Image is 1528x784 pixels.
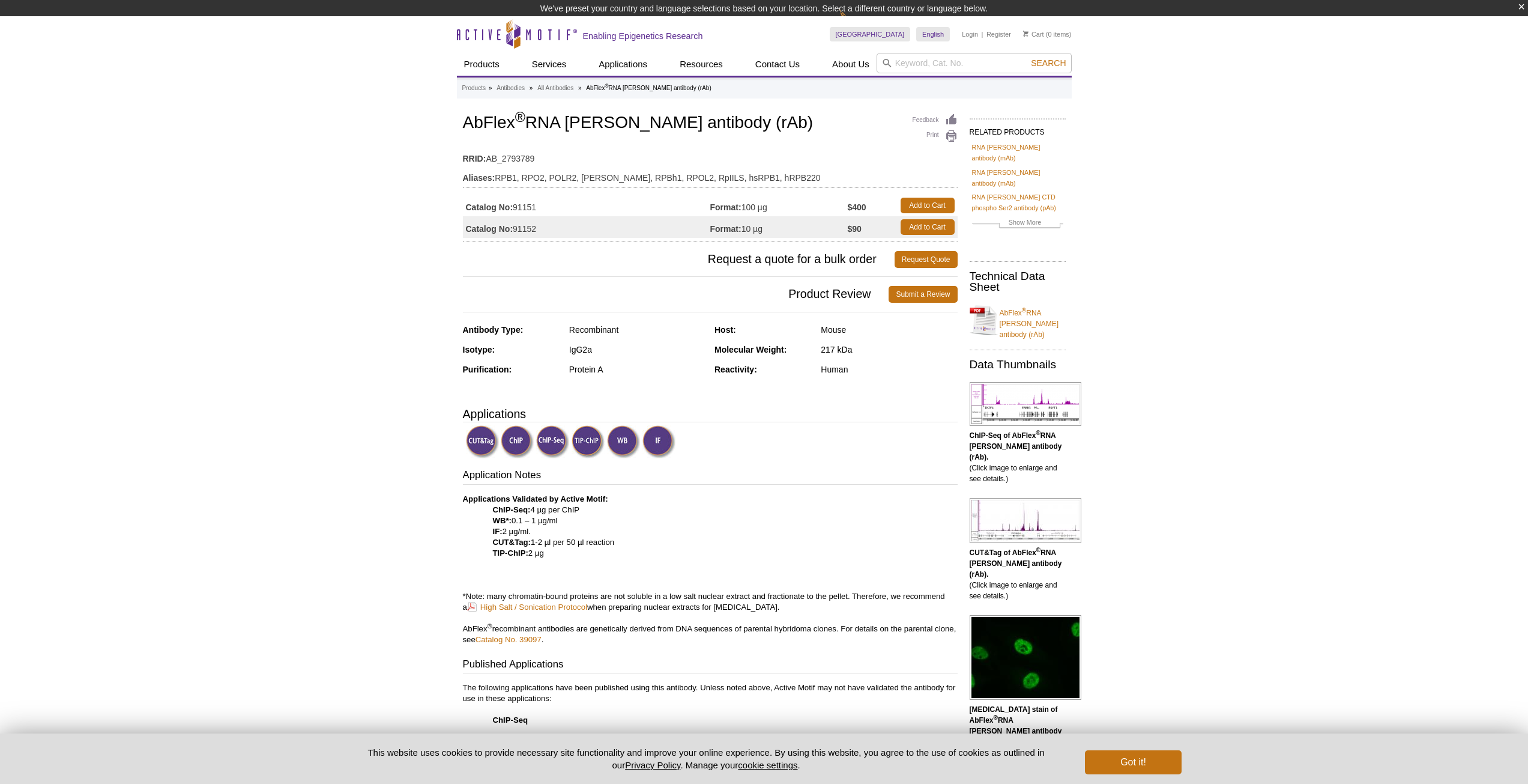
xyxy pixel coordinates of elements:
strong: ChIP-Seq: [493,505,531,514]
a: [GEOGRAPHIC_DATA] [830,27,911,41]
p: (Click image to enlarge and see details.) [970,704,1066,769]
h2: Enabling Epigenetics Research [583,31,703,41]
a: Resources [672,53,730,76]
p: 4 µg per ChIP 0.1 – 1 µg/ml 2 µg/ml. 1-2 µl per 50 µl reaction 2 µg *Note: many chromatin-bound p... [463,494,958,645]
strong: Catalog No: [466,202,513,213]
li: (0 items) [1023,27,1072,41]
sup: ® [605,83,608,89]
strong: Antibody Type: [463,325,524,335]
strong: ChIP-Seq [493,716,528,725]
b: Applications Validated by Active Motif: [463,494,608,503]
a: RNA [PERSON_NAME] CTD phospho Ser2 antibody (pAb) [972,192,1063,213]
h1: AbFlex RNA [PERSON_NAME] antibody (rAb) [463,114,958,134]
h3: Published Applications [463,657,958,674]
a: Contact Us [748,53,807,76]
td: 100 µg [710,195,848,216]
li: » [489,85,492,91]
strong: Purification: [463,365,512,374]
a: Print [913,130,958,143]
a: Products [457,53,507,76]
sup: ® [1022,307,1026,314]
a: High Salt / Sonication Protocol [467,601,587,613]
b: [MEDICAL_DATA] stain of AbFlex RNA [PERSON_NAME] antibody (rAb). [970,705,1062,746]
img: AbFlex<sup>®</sup> RNA Pol II antibody (rAb) tested by immunofluorescence. [970,615,1081,700]
img: Western Blot Validated [607,425,640,458]
p: This website uses cookies to provide necessary site functionality and improve your online experie... [347,746,1066,771]
img: CUT&Tag Validated [466,425,499,458]
a: RNA [PERSON_NAME] antibody (mAb) [972,167,1063,189]
h3: Applications [463,405,958,423]
strong: TIP-ChIP: [493,548,528,558]
img: TIP-ChIP Validated [572,425,605,458]
a: Cart [1023,30,1044,38]
img: AbFlex<sup>®</sup> RNA Pol II antibody (rAb) tested by CUT&Tag. [970,498,1081,543]
td: 91151 [463,195,710,216]
img: Immunofluorescence Validated [642,425,675,458]
p: (Click image to enlarge and see details.) [970,547,1066,601]
b: CUT&Tag of AbFlex RNA [PERSON_NAME] antibody (rAb). [970,548,1062,579]
h2: Technical Data Sheet [970,271,1066,293]
h2: Data Thumbnails [970,359,1066,370]
p: (Click image to enlarge and see details.) [970,430,1066,484]
a: About Us [825,53,877,76]
a: Antibodies [497,83,525,94]
td: 10 µg [710,216,848,238]
a: Privacy Policy [625,760,680,770]
sup: ® [1036,547,1040,553]
strong: RRID: [463,153,486,164]
strong: $90 [847,223,861,234]
strong: Isotype: [463,345,495,354]
td: AB_2793789 [463,146,958,165]
strong: Reactivity: [714,365,757,374]
div: Mouse [821,324,957,335]
div: Recombinant [569,324,705,335]
strong: $400 [847,202,866,213]
li: AbFlex RNA [PERSON_NAME] antibody (rAb) [586,85,711,91]
a: Register [986,30,1011,38]
p: The following applications have been published using this antibody. Unless noted above, Active Mo... [463,682,958,758]
a: Catalog No. 39097 [476,635,542,644]
sup: ® [515,109,525,125]
a: Add to Cart [901,219,955,235]
li: » [530,85,533,91]
td: 91152 [463,216,710,238]
img: ChIP-Seq Validated [536,425,569,458]
a: All Antibodies [537,83,573,94]
a: Login [962,30,978,38]
strong: CUT&Tag: [493,538,531,547]
strong: Catalog No: [466,223,513,234]
button: cookie settings [738,760,797,770]
a: Show More [972,217,1063,231]
a: Request Quote [895,251,958,268]
td: RPB1, RPO2, POLR2, [PERSON_NAME], RPBh1, RPOL2, RpIILS, hsRPB1, hRPB220 [463,165,958,184]
button: Got it! [1085,750,1181,774]
div: Human [821,364,957,375]
img: AbFlex<sup>®</sup> RNA Pol II antibody (rAb) tested by ChIP-Seq. [970,382,1081,426]
img: ChIP Validated [501,425,534,458]
a: AbFlex®RNA [PERSON_NAME] antibody (rAb) [970,300,1066,340]
a: Services [525,53,574,76]
h2: RELATED PRODUCTS [970,118,1066,140]
sup: ® [488,622,492,629]
div: Protein A [569,364,705,375]
b: ChIP-Seq of AbFlex RNA [PERSON_NAME] antibody (rAb). [970,431,1062,461]
img: Change Here [839,9,871,37]
a: Products [462,83,486,94]
a: RNA [PERSON_NAME] antibody (mAb) [972,142,1063,163]
h3: Application Notes [463,468,958,485]
span: Search [1031,58,1066,68]
li: | [982,27,983,41]
a: Add to Cart [901,198,955,213]
sup: ® [994,714,998,721]
a: Applications [591,53,654,76]
button: Search [1027,58,1069,68]
span: Request a quote for a bulk order [463,251,895,268]
img: Your Cart [1023,31,1028,37]
strong: Format: [710,223,741,234]
div: IgG2a [569,344,705,355]
strong: Host: [714,325,736,335]
strong: Format: [710,202,741,213]
strong: Aliases: [463,172,495,183]
sup: ® [1036,430,1040,436]
span: Product Review [463,286,889,303]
